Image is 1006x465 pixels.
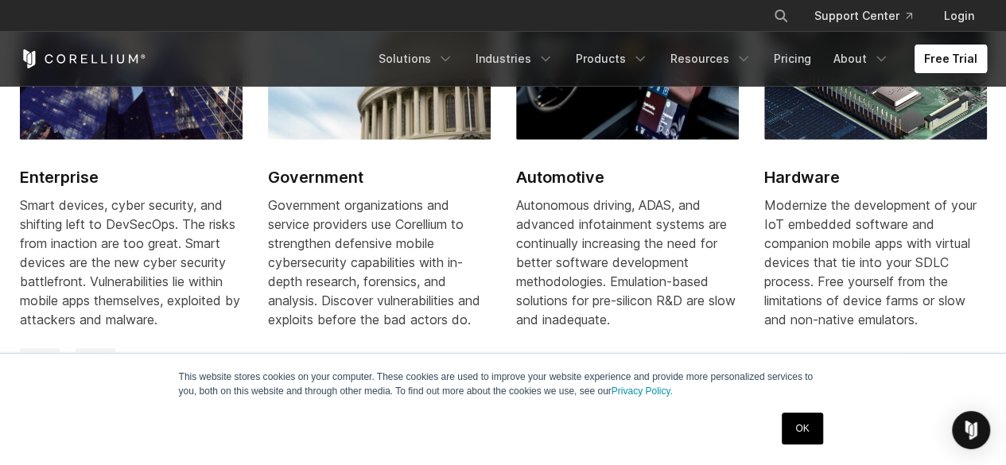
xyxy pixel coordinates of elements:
[566,45,658,73] a: Products
[782,413,822,444] a: OK
[179,370,828,398] p: This website stores cookies on your computer. These cookies are used to improve your website expe...
[764,165,987,189] h2: Hardware
[268,2,491,348] a: Government Government Government organizations and service providers use Corellium to strengthen ...
[268,165,491,189] h2: Government
[20,196,243,329] div: Smart devices, cyber security, and shifting left to DevSecOps. The risks from inaction are too gr...
[20,2,243,348] a: Enterprise Enterprise Smart devices, cyber security, and shifting left to DevSecOps. The risks fr...
[767,2,795,30] button: Search
[369,45,463,73] a: Solutions
[952,411,990,449] div: Open Intercom Messenger
[268,196,491,329] div: Government organizations and service providers use Corellium to strengthen defensive mobile cyber...
[754,2,987,30] div: Navigation Menu
[764,45,821,73] a: Pricing
[466,45,563,73] a: Industries
[516,165,739,189] h2: Automotive
[915,45,987,73] a: Free Trial
[516,196,739,329] div: Autonomous driving, ADAS, and advanced infotainment systems are continually increasing the need f...
[661,45,761,73] a: Resources
[612,386,673,397] a: Privacy Policy.
[931,2,987,30] a: Login
[369,45,987,73] div: Navigation Menu
[764,2,987,348] a: Hardware Hardware Modernize the development of your IoT embedded software and companion mobile ap...
[824,45,899,73] a: About
[802,2,925,30] a: Support Center
[20,49,146,68] a: Corellium Home
[76,348,115,388] button: next
[516,2,739,348] a: Automotive Automotive Autonomous driving, ADAS, and advanced infotainment systems are continually...
[764,197,977,327] span: Modernize the development of your IoT embedded software and companion mobile apps with virtual de...
[20,348,60,388] button: previous
[20,165,243,189] h2: Enterprise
